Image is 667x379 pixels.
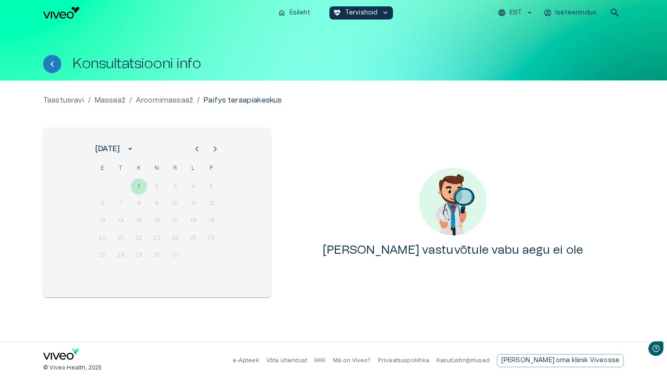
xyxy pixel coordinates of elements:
[131,159,147,177] span: kolmapäev
[266,357,307,364] p: Võta ühendust
[233,358,259,363] a: e-Apteek
[94,159,111,177] span: esmaspäev
[72,56,201,72] h1: Konsultatsiooni info
[123,141,138,157] button: calendar view is open, switch to year view
[333,357,371,364] p: Mis on Viveo?
[609,7,620,18] span: search
[542,6,598,20] button: Iseteenindus
[197,95,200,106] p: /
[333,9,341,17] span: ecg_heart
[436,358,490,363] a: Kasutustingimused
[88,95,91,106] p: /
[113,159,129,177] span: teisipäev
[278,9,286,17] span: home
[43,7,79,19] img: Viveo logo
[43,7,270,19] a: Navigate to homepage
[43,55,61,73] button: Tagasi
[188,140,206,158] button: Previous month
[501,356,619,365] p: [PERSON_NAME] oma kliinik Viveosse
[203,159,220,177] span: pühapäev
[497,354,624,367] a: Send email to partnership request to viveo
[510,8,522,18] p: EST
[329,6,393,20] button: ecg_heartTervishoidkeyboard_arrow_down
[203,95,282,106] p: Paifys teraapiakeskus
[136,95,193,106] a: Aroomimassaaž
[95,143,120,154] div: [DATE]
[323,243,584,257] h4: [PERSON_NAME] vastuvõtule vabu aegu ei ole
[606,4,624,22] button: open search modal
[419,167,487,236] img: No content
[43,348,79,363] a: Navigate to home page
[129,95,132,106] p: /
[206,140,224,158] button: Next month
[381,9,389,17] span: keyboard_arrow_down
[555,8,596,18] p: Iseteenindus
[94,95,126,106] a: Massaaž
[43,364,102,372] p: © Viveo Health, 2025
[185,159,201,177] span: laupäev
[43,95,84,106] a: Taastusravi
[596,338,667,363] iframe: Help widget launcher
[497,354,624,367] div: [PERSON_NAME] oma kliinik Viveosse
[274,6,315,20] button: homeEsileht
[496,6,535,20] button: EST
[345,8,378,18] p: Tervishoid
[378,358,429,363] a: Privaatsuspoliitika
[314,358,326,363] a: KKK
[289,8,310,18] p: Esileht
[167,159,183,177] span: reede
[149,159,165,177] span: neljapäev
